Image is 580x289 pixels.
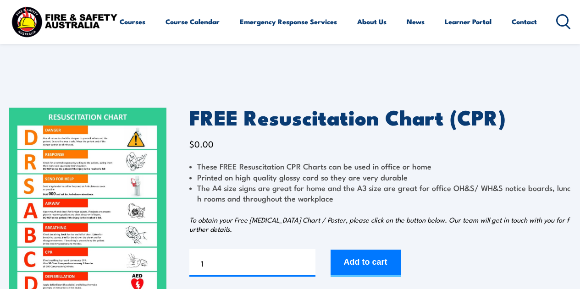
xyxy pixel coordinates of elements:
[445,11,492,33] a: Learner Portal
[189,182,571,204] li: The A4 size signs are great for home and the A3 size are great for office OH&S/ WH&S notice board...
[512,11,537,33] a: Contact
[407,11,425,33] a: News
[189,172,571,182] li: Printed on high quality glossy card so they are very durable
[189,215,569,234] em: To obtain your Free [MEDICAL_DATA] Chart / Poster, please click on the button below. Our team wil...
[240,11,337,33] a: Emergency Response Services
[189,137,214,150] bdi: 0.00
[357,11,387,33] a: About Us
[331,250,401,277] button: Add to cart
[189,108,571,125] h1: FREE Resuscitation Chart (CPR)
[120,11,145,33] a: Courses
[189,161,571,171] li: These FREE Resuscitation CPR Charts can be used in office or home
[166,11,220,33] a: Course Calendar
[189,249,315,277] input: Product quantity
[189,137,194,150] span: $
